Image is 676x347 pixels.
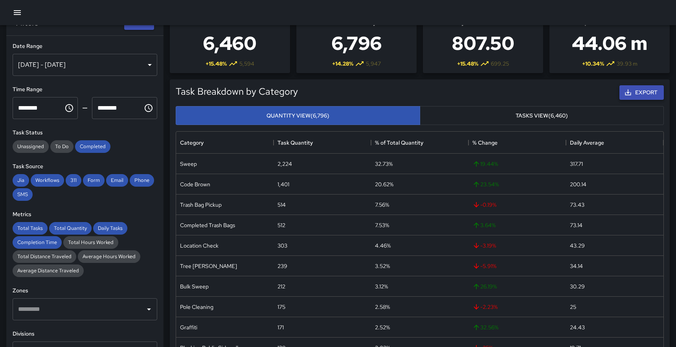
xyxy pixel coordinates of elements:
div: 212 [277,283,285,290]
div: 73.14 [570,221,582,229]
div: 20.62% [375,180,393,188]
div: Category [180,132,204,154]
span: Unassigned [13,143,49,150]
span: Phone [130,177,154,184]
div: 25 [570,303,576,311]
h6: Task Status [13,129,157,137]
h6: Time Range [13,85,157,94]
div: 3.12% [375,283,388,290]
div: Task Quantity [274,132,371,154]
span: Total Quantity [49,225,92,231]
div: 43.29 [570,242,585,250]
div: 30.29 [570,283,585,290]
span: -5.91 % [472,262,496,270]
div: Form [83,174,105,187]
div: Total Quantity [49,222,92,235]
button: Tasks View(6,460) [420,106,664,125]
span: -3.19 % [472,242,496,250]
div: 7.56% [375,201,389,209]
h6: Metrics [13,210,157,219]
button: Export [619,85,664,100]
span: Email [106,177,128,184]
div: % Change [472,132,498,154]
div: Total Hours Worked [63,236,118,249]
div: 7.53% [375,221,389,229]
button: Choose time, selected time is 11:59 PM [141,100,156,116]
h6: Date Range [13,42,157,51]
div: 2.58% [375,303,390,311]
span: 5,594 [239,60,254,68]
div: Sweep [180,160,197,168]
div: 73.43 [570,201,584,209]
span: + 10.34 % [582,60,604,68]
div: Average Distance Traveled [13,264,84,277]
div: 2,224 [277,160,292,168]
div: 4.46% [375,242,391,250]
div: 239 [277,262,287,270]
span: Daily Tasks [93,225,127,231]
span: 5,947 [366,60,381,68]
div: Completion Time [13,236,62,249]
span: 39.93 m [617,60,637,68]
span: 32.56 % [472,323,498,331]
button: Open [143,304,154,315]
div: 24.43 [570,323,585,331]
button: Choose time, selected time is 12:00 AM [61,100,77,116]
div: 512 [277,221,285,229]
h6: Divisions [13,330,157,338]
div: 34.14 [570,262,583,270]
div: 311 [66,174,81,187]
div: Average Hours Worked [78,250,140,263]
span: Workflows [31,177,64,184]
div: To Do [50,140,73,153]
div: 303 [277,242,287,250]
span: + 14.28 % [332,60,353,68]
h3: 807.50 [447,28,519,59]
h6: Task Source [13,162,157,171]
span: Total Hours Worked [63,239,118,246]
span: 311 [66,177,81,184]
div: Email [106,174,128,187]
span: Total Distance Traveled [13,253,76,260]
span: -2.23 % [472,303,498,311]
span: 26.19 % [472,283,497,290]
h3: 6,796 [325,28,388,59]
div: Daily Average [566,132,663,154]
span: To Do [50,143,73,150]
div: Total Distance Traveled [13,250,76,263]
div: 2.52% [375,323,390,331]
div: Daily Average [570,132,604,154]
div: Bulk Sweep [180,283,209,290]
span: -0.19 % [472,201,496,209]
span: Jia [13,177,29,184]
div: Workflows [31,174,64,187]
span: + 15.48 % [206,60,227,68]
div: 317.71 [570,160,583,168]
div: Code Brown [180,180,210,188]
div: Task Quantity [277,132,313,154]
div: Graffiti [180,323,197,331]
h3: 44.06 m [567,28,652,59]
h5: Task Breakdown by Category [176,85,298,98]
div: Completed [75,140,110,153]
div: 3.52% [375,262,390,270]
div: Pole Cleaning [180,303,213,311]
span: Average Hours Worked [78,253,140,260]
div: Total Tasks [13,222,48,235]
div: 175 [277,303,285,311]
div: Category [176,132,274,154]
div: 200.14 [570,180,586,188]
span: Total Tasks [13,225,48,231]
div: 1,401 [277,180,289,188]
div: Unassigned [13,140,49,153]
div: % of Total Quantity [375,132,423,154]
div: 514 [277,201,286,209]
div: [DATE] - [DATE] [13,54,157,76]
h6: Zones [13,286,157,295]
span: + 15.48 % [457,60,478,68]
div: % of Total Quantity [371,132,468,154]
span: Form [83,177,105,184]
span: 699.25 [491,60,509,68]
div: Tree Wells [180,262,237,270]
div: Daily Tasks [93,222,127,235]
